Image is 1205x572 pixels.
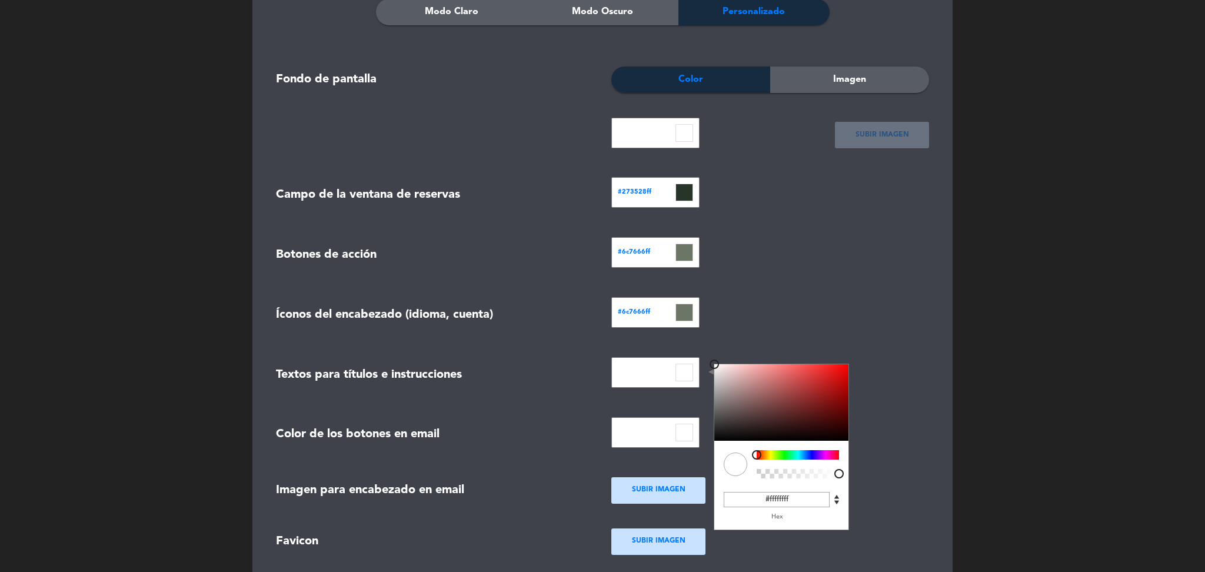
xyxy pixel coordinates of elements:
span: Personalizado [723,4,785,19]
ngx-dropzone-label: SUBIR IMAGEN [632,536,685,547]
span: Imagen [833,72,866,87]
span: #6c7666ff [618,247,675,258]
div: Fondo de pantalla [276,70,594,89]
ngx-dropzone-label: SUBIR IMAGEN [856,129,909,141]
div: Hex [724,512,830,523]
div: Textos para títulos e instrucciones [276,365,594,385]
div: Imagen para encabezado en email [276,481,594,500]
span: #6c7666ff [618,307,675,318]
ngx-dropzone-label: SUBIR IMAGEN [632,484,685,496]
span: Color [678,72,703,87]
div: Color de los botones en email [276,425,594,444]
div: Campo de la ventana de reservas [276,185,594,205]
div: Íconos del encabezado (idioma, cuenta) [276,305,594,325]
span: #273528ff [618,187,675,198]
div: Favicon [276,532,594,551]
span: Modo Oscuro [572,4,633,19]
span: Modo Claro [425,4,478,19]
div: Botones de acción [276,245,594,265]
